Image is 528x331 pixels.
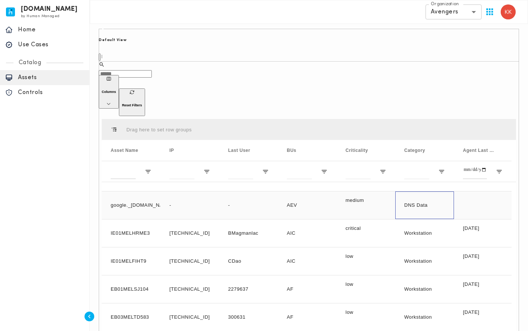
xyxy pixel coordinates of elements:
p: AIC [287,253,328,270]
p: Catalog [13,59,47,66]
p: EB01MELSJ104 [111,281,151,298]
button: Reset Filters [119,88,145,116]
span: Criticality [346,148,368,153]
p: Workstation [404,281,445,298]
p: Assets [18,74,84,81]
p: Workstation [404,253,445,270]
p: [TECHNICAL_ID] [169,281,210,298]
label: Organization [431,1,459,7]
button: Columns [99,75,119,109]
p: Controls [18,89,84,96]
button: Open Filter Menu [262,168,269,175]
input: Asset Name Filter Input [111,164,136,179]
div: Row Groups [126,127,192,132]
p: AEV [287,197,328,214]
span: low [346,281,353,287]
p: IE01MELFIHT9 [111,253,151,270]
div: Avengers [426,4,482,19]
p: EB03MELTD583 [111,309,151,326]
h6: [DOMAIN_NAME] [21,7,78,12]
p: google._[DOMAIN_NAME]. [111,197,151,214]
span: low [346,253,353,259]
p: [TECHNICAL_ID] [169,309,210,326]
button: User [498,1,519,22]
img: Karen Kim [501,4,516,19]
p: AF [287,309,328,326]
span: Last User [228,148,250,153]
p: AF [287,281,328,298]
p: Use Cases [18,41,84,49]
p: DNS Data [404,197,445,214]
span: critical [346,225,361,231]
span: BUs [287,148,297,153]
h6: Default View [99,37,519,44]
span: low [346,309,353,315]
button: Open Filter Menu [145,168,151,175]
p: CDao [228,253,269,270]
div: [DATE] [454,303,512,331]
span: Drag here to set row groups [126,127,192,132]
span: by Human Managed [21,14,59,18]
p: IE01MELHRME3 [111,225,151,242]
button: Open Filter Menu [438,168,445,175]
input: Agent Last Seen Filter Input [463,164,487,179]
span: Agent Last Seen [463,148,496,153]
div: [DATE] [454,275,512,303]
h6: Reset Filters [122,103,142,107]
img: invicta.io [6,7,15,16]
span: Asset Name [111,148,138,153]
p: BMagmanlac [228,225,269,242]
p: AIC [287,225,328,242]
p: 2279637 [228,281,269,298]
span: medium [346,197,364,203]
p: Workstation [404,309,445,326]
span: IP [169,148,174,153]
button: Open Filter Menu [203,168,210,175]
p: [TECHNICAL_ID] [169,225,210,242]
p: 300631 [228,309,269,326]
button: Open Filter Menu [496,168,503,175]
p: - [169,197,210,214]
p: Home [18,26,84,34]
span: Category [404,148,425,153]
h6: Columns [102,90,116,94]
button: Open Filter Menu [321,168,328,175]
p: [TECHNICAL_ID] [169,253,210,270]
p: Workstation [404,225,445,242]
p: - [228,197,269,214]
div: [DATE] [454,247,512,275]
div: [DATE] [454,219,512,247]
button: Open Filter Menu [380,168,386,175]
